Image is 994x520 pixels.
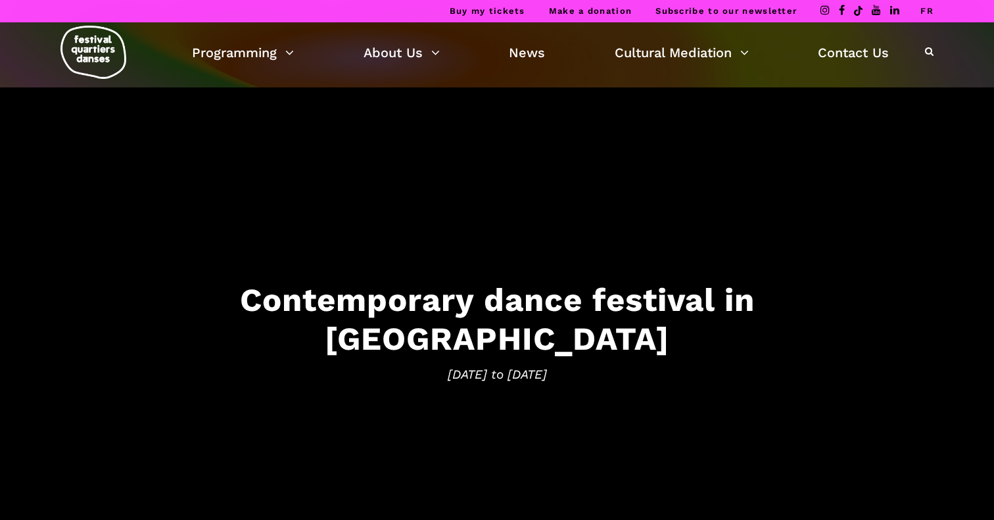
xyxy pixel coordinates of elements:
a: Contact Us [818,41,889,64]
img: logo-fqd-med [60,26,126,79]
h3: Contemporary dance festival in [GEOGRAPHIC_DATA] [89,281,905,358]
a: Subscribe to our newsletter [655,6,797,16]
span: [DATE] to [DATE] [89,364,905,384]
a: News [509,41,545,64]
a: FR [920,6,934,16]
a: Cultural Mediation [615,41,749,64]
a: Programming [192,41,294,64]
a: About Us [364,41,440,64]
a: Make a donation [549,6,632,16]
a: Buy my tickets [450,6,525,16]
